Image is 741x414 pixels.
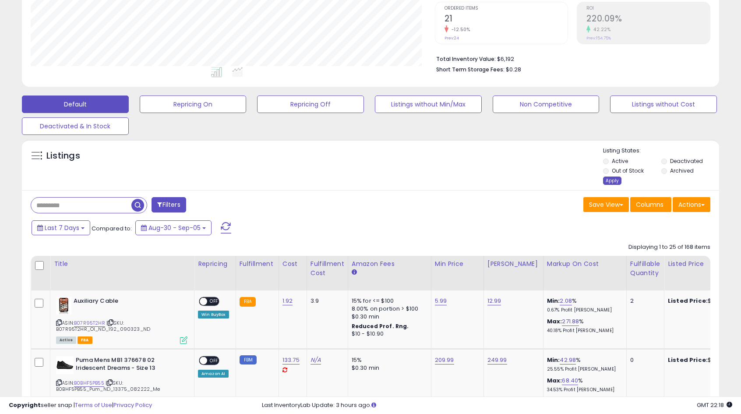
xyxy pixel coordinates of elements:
div: ASIN: [56,297,187,343]
a: 271.88 [562,317,579,326]
span: Ordered Items [445,6,568,11]
div: 3.9 [311,297,341,305]
b: Min: [547,356,560,364]
span: ROI [586,6,710,11]
strong: Copyright [9,401,41,409]
div: Fulfillment [240,259,275,269]
span: FBA [78,336,92,344]
button: Default [22,96,129,113]
li: $6,192 [436,53,704,64]
button: Deactivated & In Stock [22,117,129,135]
div: 8.00% on portion > $100 [352,305,424,313]
b: Auxiliary Cable [74,297,180,308]
p: 34.53% Profit [PERSON_NAME] [547,387,620,393]
a: 68.40 [562,376,578,385]
div: Fulfillment Cost [311,259,344,278]
span: | SKU: B07R95T2HR_Ol_ND_192_090323_ND [56,319,150,333]
span: Aug-30 - Sep-05 [148,223,201,232]
small: FBM [240,355,257,364]
div: 2 [630,297,657,305]
small: Prev: 154.75% [586,35,611,41]
a: 1.92 [282,297,293,305]
a: 12.99 [487,297,501,305]
span: Compared to: [92,224,132,233]
img: 51-y0ccvGLL._SL40_.jpg [56,297,71,315]
a: 133.75 [282,356,300,364]
button: Listings without Cost [610,96,717,113]
div: Last InventoryLab Update: 3 hours ago. [262,401,732,410]
p: 0.67% Profit [PERSON_NAME] [547,307,620,313]
a: B0BHF5PB55 [74,379,104,387]
a: Privacy Policy [113,401,152,409]
div: Amazon AI [198,370,229,378]
a: 42.98 [560,356,576,364]
div: $0.30 min [352,313,424,321]
small: -12.50% [448,26,470,33]
div: Min Price [435,259,480,269]
h5: Listings [46,150,80,162]
a: 209.99 [435,356,454,364]
span: Last 7 Days [45,223,79,232]
a: Terms of Use [75,401,112,409]
span: 2025-09-13 22:18 GMT [697,401,732,409]
button: Listings without Min/Max [375,96,482,113]
button: Repricing Off [257,96,364,113]
a: N/A [311,356,321,364]
h2: 220.09% [586,14,710,25]
span: $0.28 [506,65,521,74]
small: FBA [240,297,256,307]
button: Non Competitive [493,96,600,113]
b: Min: [547,297,560,305]
label: Deactivated [670,157,703,165]
span: Columns [636,200,663,209]
div: 0 [630,356,657,364]
th: The percentage added to the cost of goods (COGS) that forms the calculator for Min & Max prices. [543,256,626,290]
div: % [547,297,620,313]
small: 42.22% [590,26,610,33]
b: Short Term Storage Fees: [436,66,505,73]
label: Archived [670,167,694,174]
div: % [547,318,620,334]
div: 15% [352,356,424,364]
div: Cost [282,259,303,269]
div: % [547,377,620,393]
div: Displaying 1 to 25 of 168 items [628,243,710,251]
button: Last 7 Days [32,220,90,235]
p: 25.55% Profit [PERSON_NAME] [547,366,620,372]
a: 249.99 [487,356,507,364]
div: Fulfillable Quantity [630,259,660,278]
b: Listed Price: [668,297,708,305]
span: OFF [207,297,221,305]
b: Max: [547,317,562,326]
div: % [547,356,620,372]
div: $10 - $10.90 [352,330,424,338]
small: Prev: 24 [445,35,459,41]
div: Apply [603,177,621,185]
b: Listed Price: [668,356,708,364]
div: Title [54,259,191,269]
div: $249.99 [668,356,741,364]
button: Repricing On [140,96,247,113]
div: Markup on Cost [547,259,623,269]
div: $0.30 min [352,364,424,372]
div: 15% for <= $100 [352,297,424,305]
small: Amazon Fees. [352,269,357,276]
label: Out of Stock [612,167,644,174]
div: Repricing [198,259,232,269]
p: Listing States: [603,147,719,155]
a: 2.08 [560,297,572,305]
span: | SKU: B0BHF5PB55_Pum_ND_13375_082222_Me [56,379,160,393]
b: Puma Mens MB1 376678 02 Iridescent Dreams - Size 13 [76,356,182,375]
div: Amazon Fees [352,259,427,269]
span: All listings currently available for purchase on Amazon [56,336,76,344]
b: Reduced Prof. Rng. [352,322,409,330]
b: Max: [547,376,562,385]
div: [PERSON_NAME] [487,259,540,269]
button: Columns [630,197,671,212]
p: 40.18% Profit [PERSON_NAME] [547,328,620,334]
div: ASIN: [56,356,187,403]
button: Filters [152,197,186,212]
span: OFF [207,357,221,364]
h2: 21 [445,14,568,25]
button: Save View [583,197,629,212]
